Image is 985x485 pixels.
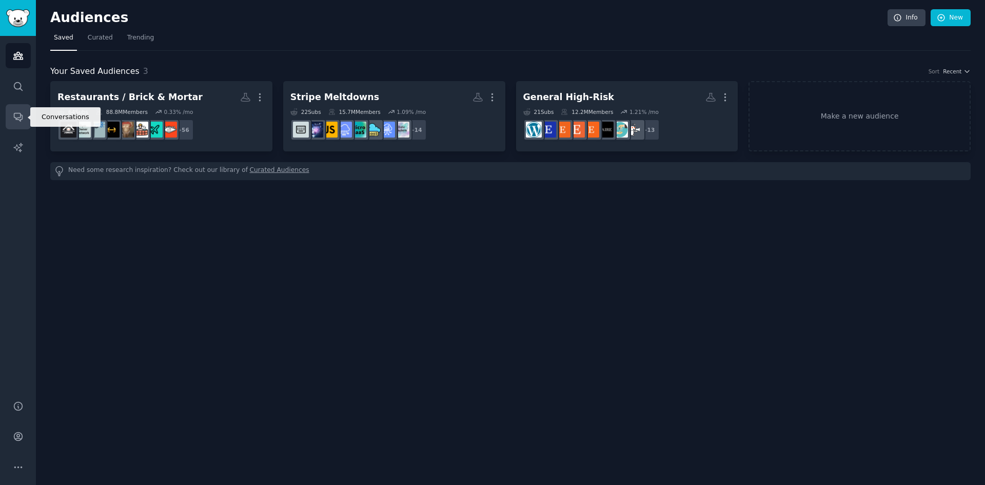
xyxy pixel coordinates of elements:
div: 88.8M Members [95,108,148,115]
div: Sort [929,68,940,75]
a: New [931,9,971,27]
img: chubbytravel [147,122,163,138]
img: EtsyCommunity [569,122,585,138]
div: Restaurants / Brick & Mortar [57,91,203,104]
div: 64 Sub s [57,108,88,115]
span: Trending [127,33,154,43]
div: 21 Sub s [523,108,554,115]
a: Restaurants / Brick & Mortar64Subs88.8MMembers0.33% /mo+56vegaschubbytravelhottubNycMassageSpaInQ... [50,81,272,151]
img: SaaS [336,122,352,138]
a: Info [888,9,925,27]
div: 22 Sub s [290,108,321,115]
img: javascript [322,122,338,138]
img: webdevelopment [293,122,309,138]
div: 1.21 % /mo [629,108,659,115]
img: FaireConnections [598,122,614,138]
img: hottub [132,122,148,138]
img: NycMassageSpaInQueens [118,122,134,138]
img: Advice [89,122,105,138]
span: Recent [943,68,961,75]
div: Need some research inspiration? Check out our library of [50,162,971,180]
a: Trending [124,30,157,51]
img: wholesaleproducts [612,122,628,138]
img: microsaas [350,122,366,138]
div: + 13 [638,119,660,141]
a: Curated Audiences [250,166,309,177]
a: Make a new audience [748,81,971,151]
img: EtsySellers [540,122,556,138]
img: freelance_forhire [626,122,642,138]
img: Etsy [555,122,570,138]
img: GymOwnerNetwork [75,122,91,138]
img: SaaSSales [379,122,395,138]
div: 1.09 % /mo [397,108,426,115]
button: Recent [943,68,971,75]
div: + 56 [172,119,194,141]
img: homegym [61,122,76,138]
img: workout [104,122,120,138]
div: 15.7M Members [328,108,381,115]
a: Stripe Meltdowns22Subs15.7MMembers1.09% /mo+14indiehackersSaaSSalesmicro_saasmicrosaasSaaSjavascr... [283,81,505,151]
div: Stripe Meltdowns [290,91,379,104]
img: EtsySellerOnly [583,122,599,138]
img: micro_saas [365,122,381,138]
div: + 14 [405,119,427,141]
img: indiehackers [393,122,409,138]
a: General High-Risk21Subs12.2MMembers1.21% /mo+13freelance_forhirewholesaleproductsFaireConnections... [516,81,738,151]
span: Your Saved Audiences [50,65,140,78]
a: Curated [84,30,116,51]
img: GummySearch logo [6,9,30,27]
img: WebdevTutorials [307,122,323,138]
div: 12.2M Members [561,108,613,115]
div: 0.33 % /mo [164,108,193,115]
div: General High-Risk [523,91,615,104]
img: vegas [161,122,177,138]
span: Curated [88,33,113,43]
span: Saved [54,33,73,43]
h2: Audiences [50,10,888,26]
img: Wordpress [526,122,542,138]
a: Saved [50,30,77,51]
span: 3 [143,66,148,76]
